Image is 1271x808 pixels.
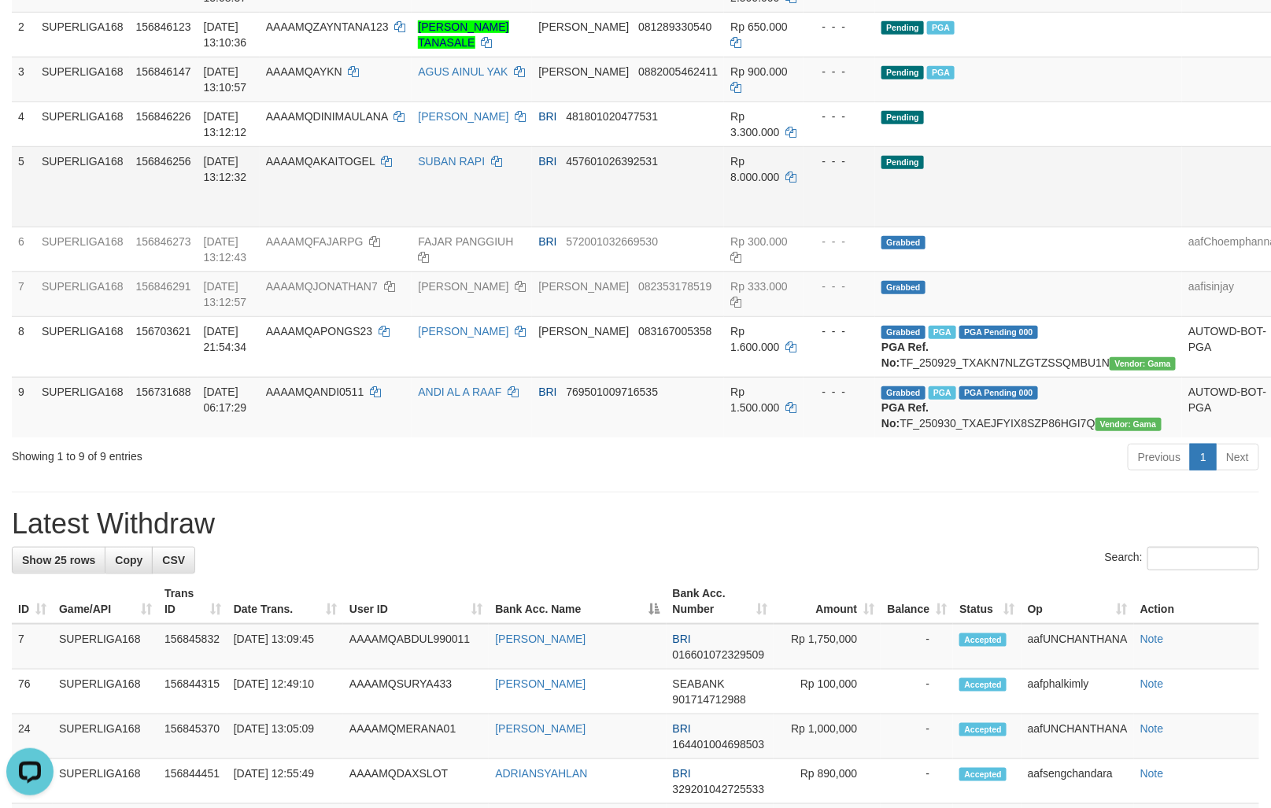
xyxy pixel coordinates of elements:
td: 156844451 [158,759,227,804]
th: Balance: activate to sort column ascending [881,579,953,624]
span: AAAAMQANDI0511 [266,386,364,398]
span: AAAAMQAKAITOGEL [266,155,375,168]
span: Grabbed [881,326,926,339]
span: Accepted [959,768,1007,781]
b: PGA Ref. No: [881,401,929,430]
td: Rp 100,000 [774,670,881,714]
span: BRI [538,235,556,248]
td: 156845832 [158,624,227,670]
input: Search: [1147,547,1259,570]
span: AAAAMQZAYNTANA123 [266,20,389,33]
span: Copy 164401004698503 to clipboard [673,738,765,751]
span: Marked by aafheankoy [927,66,955,79]
span: [DATE] 13:12:12 [204,110,247,138]
td: 7 [12,271,35,316]
td: SUPERLIGA168 [35,377,130,437]
span: Vendor URL: https://trx31.1velocity.biz [1110,357,1176,371]
a: Note [1140,633,1164,645]
span: Vendor URL: https://trx31.1velocity.biz [1095,418,1162,431]
td: Rp 1,750,000 [774,624,881,670]
span: Copy 572001032669530 to clipboard [566,235,658,248]
span: Marked by aafchhiseyha [929,326,956,339]
span: BRI [673,633,691,645]
th: ID: activate to sort column ascending [12,579,53,624]
span: Rp 1.500.000 [730,386,779,414]
td: aafphalkimly [1022,670,1134,714]
a: Show 25 rows [12,547,105,574]
span: PGA Pending [959,326,1038,339]
td: SUPERLIGA168 [53,670,158,714]
span: Copy 481801020477531 to clipboard [566,110,658,123]
a: ANDI AL A RAAF [418,386,501,398]
span: Pending [881,66,924,79]
td: Rp 890,000 [774,759,881,804]
span: [DATE] 21:54:34 [204,325,247,353]
th: Trans ID: activate to sort column ascending [158,579,227,624]
td: 2 [12,12,35,57]
a: [PERSON_NAME] [495,722,586,735]
td: SUPERLIGA168 [35,227,130,271]
span: Rp 3.300.000 [730,110,779,138]
span: BRI [538,386,556,398]
span: Grabbed [881,281,926,294]
span: [PERSON_NAME] [538,20,629,33]
td: Rp 1,000,000 [774,714,881,759]
div: - - - [810,279,870,294]
span: Copy [115,554,142,566]
a: Next [1216,444,1259,470]
div: - - - [810,109,870,124]
span: Rp 650.000 [730,20,787,33]
span: Rp 1.600.000 [730,325,779,353]
a: SUBAN RAPI [418,155,485,168]
span: AAAAMQFAJARPG [266,235,364,248]
th: Game/API: activate to sort column ascending [53,579,158,624]
td: TF_250930_TXAEJFYIX8SZP86HGI7Q [875,377,1182,437]
th: Action [1134,579,1259,624]
td: [DATE] 13:09:45 [227,624,343,670]
div: - - - [810,384,870,400]
span: Copy 901714712988 to clipboard [673,693,746,706]
span: Copy 769501009716535 to clipboard [566,386,658,398]
a: [PERSON_NAME] [418,280,508,293]
span: Grabbed [881,236,926,249]
td: SUPERLIGA168 [35,101,130,146]
a: Previous [1128,444,1191,470]
a: 1 [1190,444,1217,470]
span: [DATE] 06:17:29 [204,386,247,414]
span: [DATE] 13:12:43 [204,235,247,264]
a: CSV [152,547,195,574]
span: BRI [538,110,556,123]
td: - [881,670,953,714]
td: [DATE] 12:55:49 [227,759,343,804]
span: Rp 900.000 [730,65,787,78]
td: SUPERLIGA168 [35,316,130,377]
span: AAAAMQAPONGS23 [266,325,372,338]
span: 156703621 [136,325,191,338]
span: Copy 0882005462411 to clipboard [638,65,718,78]
span: Rp 8.000.000 [730,155,779,183]
a: ADRIANSYAHLAN [495,767,587,780]
td: - [881,714,953,759]
div: - - - [810,19,870,35]
div: - - - [810,234,870,249]
span: [PERSON_NAME] [538,65,629,78]
span: Copy 082353178519 to clipboard [638,280,711,293]
span: Accepted [959,678,1007,692]
td: SUPERLIGA168 [35,57,130,101]
td: - [881,624,953,670]
th: Date Trans.: activate to sort column ascending [227,579,343,624]
span: Accepted [959,633,1007,647]
td: AAAAMQABDUL990011 [343,624,489,670]
span: [DATE] 13:12:57 [204,280,247,308]
a: [PERSON_NAME] [495,677,586,690]
td: 4 [12,101,35,146]
span: Copy 016601072329509 to clipboard [673,648,765,661]
td: - [881,759,953,804]
td: 3 [12,57,35,101]
td: SUPERLIGA168 [53,714,158,759]
span: Show 25 rows [22,554,95,566]
span: Pending [881,21,924,35]
div: - - - [810,153,870,169]
span: Marked by aafromsomean [929,386,956,400]
td: SUPERLIGA168 [53,759,158,804]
